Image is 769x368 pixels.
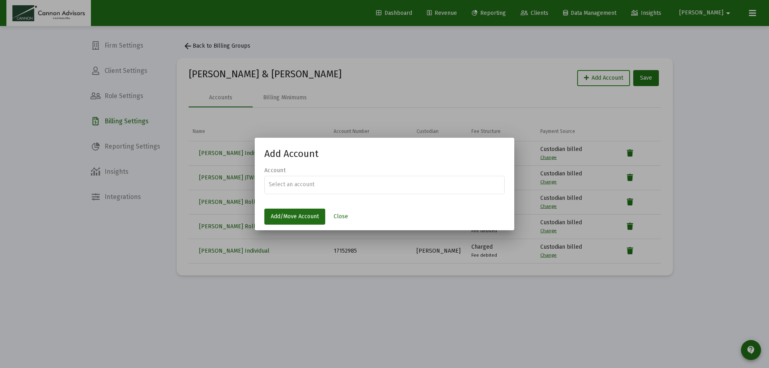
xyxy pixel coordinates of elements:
[269,181,501,188] input: Select an account
[264,209,325,225] button: Add/Move Account
[327,209,354,225] button: Close
[264,147,505,160] h1: Add Account
[271,213,319,220] span: Add/Move Account
[334,213,348,220] span: Close
[264,167,286,174] label: Account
